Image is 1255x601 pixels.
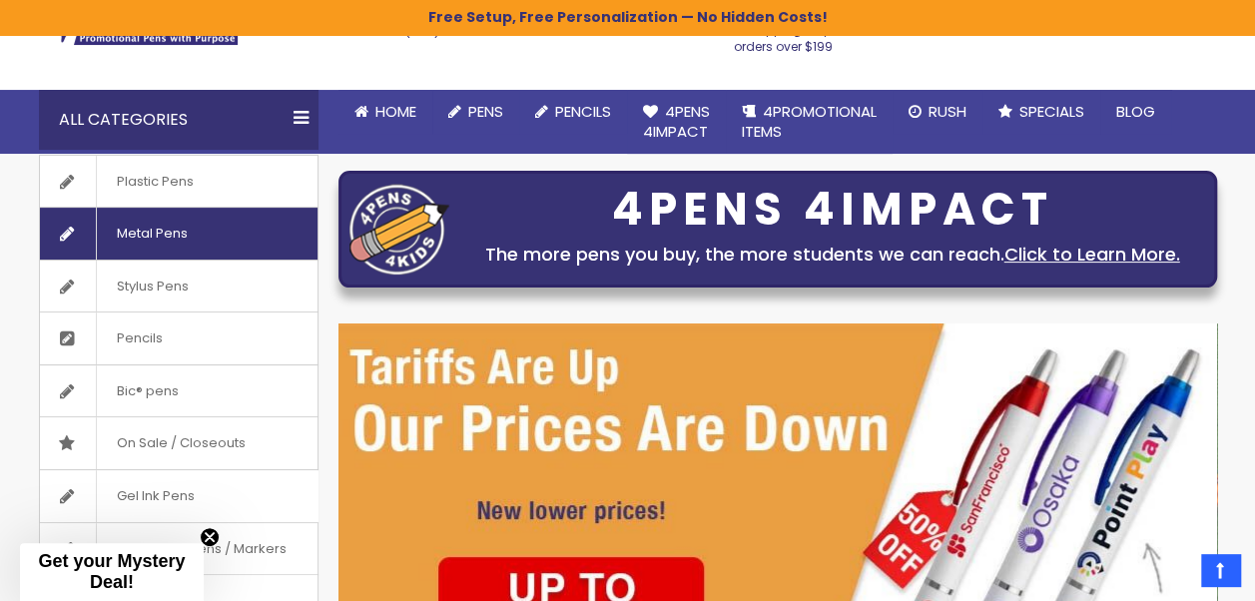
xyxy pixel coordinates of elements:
div: The more pens you buy, the more students we can reach. [459,241,1206,269]
span: On Sale / Closeouts [96,417,266,469]
span: Get your Mystery Deal! [38,551,185,592]
a: Pens [432,90,519,134]
a: Stylus Pens [40,261,317,312]
a: Home [338,90,432,134]
a: Click to Learn More. [1004,242,1180,267]
a: Pencils [519,90,627,134]
span: Home [375,101,416,122]
a: 4Pens4impact [627,90,726,155]
a: Metal Pens [40,208,317,260]
a: Rush [893,90,982,134]
span: Plastic Pens [96,156,214,208]
a: Highlighter Pens / Markers [40,523,317,575]
div: Get your Mystery Deal!Close teaser [20,543,204,601]
div: All Categories [39,90,318,150]
a: 4PROMOTIONALITEMS [726,90,893,155]
a: On Sale / Closeouts [40,417,317,469]
a: Pencils [40,312,317,364]
span: Highlighter Pens / Markers [96,523,307,575]
span: 4Pens 4impact [643,101,710,142]
span: Gel Ink Pens [96,470,215,522]
div: 4PENS 4IMPACT [459,189,1206,231]
span: 4PROMOTIONAL ITEMS [742,101,877,142]
span: Specials [1019,101,1084,122]
a: Blog [1100,90,1171,134]
button: Close teaser [200,527,220,547]
a: Plastic Pens [40,156,317,208]
span: Pencils [96,312,183,364]
span: Metal Pens [96,208,208,260]
a: Specials [982,90,1100,134]
img: four_pen_logo.png [349,184,449,275]
a: Gel Ink Pens [40,470,317,522]
span: Pencils [555,101,611,122]
span: Rush [929,101,966,122]
span: Pens [468,101,503,122]
span: Blog [1116,101,1155,122]
span: Stylus Pens [96,261,209,312]
span: Bic® pens [96,365,199,417]
a: Bic® pens [40,365,317,417]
